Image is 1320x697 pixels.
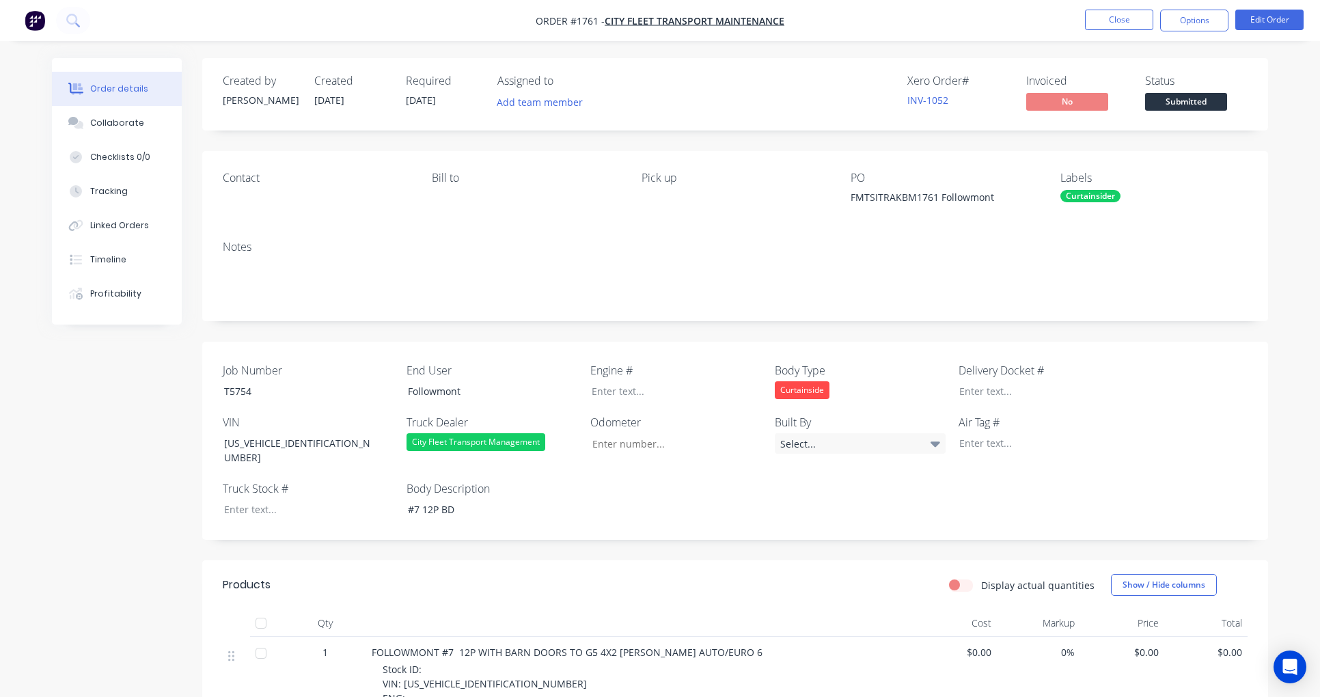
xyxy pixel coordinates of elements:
[213,381,384,401] div: T5754
[52,72,182,106] button: Order details
[406,74,481,87] div: Required
[775,362,946,379] label: Body Type
[1060,190,1120,202] div: Curtainsider
[90,219,149,232] div: Linked Orders
[372,646,762,659] span: FOLLOWMONT #7 12P WITH BARN DOORS TO G5 4X2 [PERSON_NAME] AUTO/EURO 6
[1145,93,1227,113] button: Submitted
[52,140,182,174] button: Checklists 0/0
[223,577,271,593] div: Products
[1160,10,1228,31] button: Options
[1080,610,1164,637] div: Price
[775,433,946,454] div: Select...
[851,172,1038,184] div: PO
[90,185,128,197] div: Tracking
[590,362,761,379] label: Engine #
[1085,10,1153,30] button: Close
[52,174,182,208] button: Tracking
[223,414,394,430] label: VIN
[90,151,150,163] div: Checklists 0/0
[223,93,298,107] div: [PERSON_NAME]
[223,74,298,87] div: Created by
[90,83,148,95] div: Order details
[407,480,577,497] label: Body Description
[407,414,577,430] label: Truck Dealer
[907,94,948,107] a: INV-1052
[851,190,1021,209] div: FMTSITRAKBM1761 Followmont
[1170,645,1243,659] span: $0.00
[25,10,45,31] img: Factory
[407,362,577,379] label: End User
[536,14,605,27] span: Order #1761 -
[581,433,761,454] input: Enter number...
[490,93,590,111] button: Add team member
[775,414,946,430] label: Built By
[52,277,182,311] button: Profitability
[1111,574,1217,596] button: Show / Hide columns
[314,74,389,87] div: Created
[1026,93,1108,110] span: No
[642,172,829,184] div: Pick up
[590,414,761,430] label: Odometer
[1060,172,1248,184] div: Labels
[322,645,328,659] span: 1
[775,381,829,399] div: Curtainside
[918,645,991,659] span: $0.00
[90,288,141,300] div: Profitability
[432,172,619,184] div: Bill to
[397,500,568,519] div: #7 12P BD
[959,362,1129,379] label: Delivery Docket #
[959,414,1129,430] label: Air Tag #
[1145,93,1227,110] span: Submitted
[1145,74,1248,87] div: Status
[605,14,784,27] a: City Fleet Transport Maintenance
[1086,645,1159,659] span: $0.00
[1274,651,1306,683] div: Open Intercom Messenger
[497,93,590,111] button: Add team member
[314,94,344,107] span: [DATE]
[1026,74,1129,87] div: Invoiced
[407,433,545,451] div: City Fleet Transport Management
[907,74,1010,87] div: Xero Order #
[223,362,394,379] label: Job Number
[223,480,394,497] label: Truck Stock #
[997,610,1081,637] div: Markup
[1164,610,1248,637] div: Total
[213,433,384,467] div: [US_VEHICLE_IDENTIFICATION_NUMBER]
[52,106,182,140] button: Collaborate
[90,254,126,266] div: Timeline
[497,74,634,87] div: Assigned to
[397,381,568,401] div: Followmont
[1235,10,1304,30] button: Edit Order
[52,243,182,277] button: Timeline
[223,172,410,184] div: Contact
[284,610,366,637] div: Qty
[913,610,997,637] div: Cost
[981,578,1095,592] label: Display actual quantities
[406,94,436,107] span: [DATE]
[223,241,1248,254] div: Notes
[90,117,144,129] div: Collaborate
[52,208,182,243] button: Linked Orders
[1002,645,1075,659] span: 0%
